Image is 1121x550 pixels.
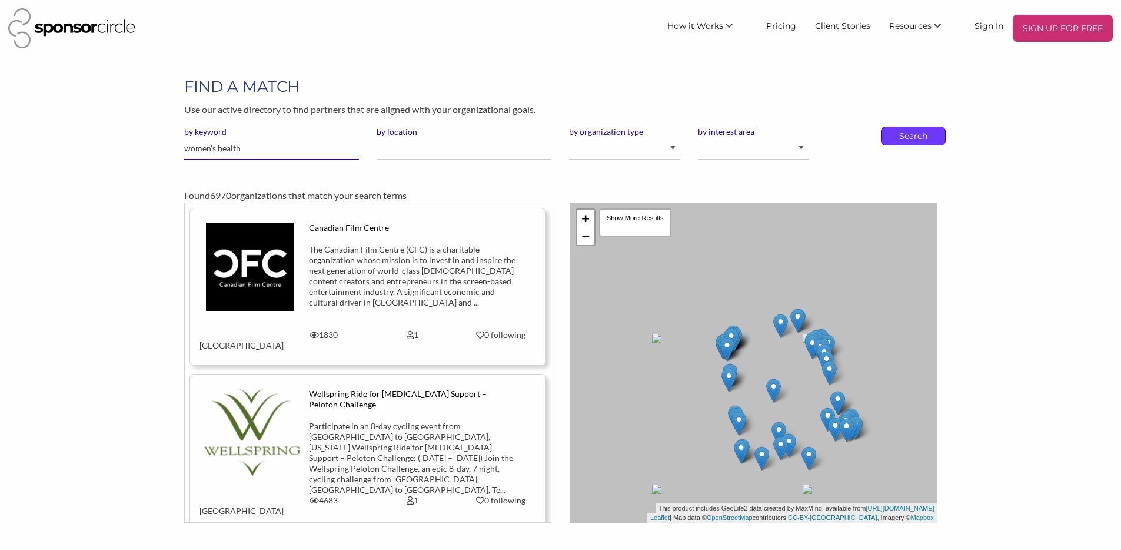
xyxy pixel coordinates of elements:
[577,210,594,227] a: Zoom in
[658,15,757,42] li: How it Works
[184,127,359,137] label: by keyword
[656,503,937,513] div: This product includes GeoLite2 data created by MaxMind, available from
[191,330,280,351] div: [GEOGRAPHIC_DATA]
[309,223,515,233] div: Canadian Film Centre
[667,21,723,31] span: How it Works
[184,76,936,97] h1: FIND A MATCH
[280,495,368,506] div: 4683
[1017,19,1108,37] p: SIGN UP FOR FREE
[309,421,515,495] div: Participate in an 8-day cycling event from [GEOGRAPHIC_DATA] to [GEOGRAPHIC_DATA], [US_STATE] Wel...
[569,127,680,137] label: by organization type
[368,495,457,506] div: 1
[184,188,936,203] div: Found organizations that match your search terms
[199,389,536,516] a: Wellspring Ride for [MEDICAL_DATA] Support – Peloton Challenge Participate in an 8-day cycling ev...
[894,127,933,145] button: Search
[199,389,300,476] img: wgkeavk01u56rftp6wvv
[757,15,806,36] a: Pricing
[965,15,1013,36] a: Sign In
[309,389,515,410] div: Wellspring Ride for [MEDICAL_DATA] Support – Peloton Challenge
[377,127,551,137] label: by location
[647,513,937,523] div: | Map data © contributors, , Imagery ©
[210,190,231,201] span: 6970
[889,21,932,31] span: Resources
[465,330,537,340] div: 0 following
[309,244,515,308] div: The Canadian Film Centre (CFC) is a charitable organization whose mission is to invest in and ins...
[280,330,368,340] div: 1830
[184,102,936,117] p: Use our active directory to find partners that are aligned with your organizational goals.
[866,505,934,512] a: [URL][DOMAIN_NAME]
[577,227,594,245] a: Zoom out
[465,495,537,506] div: 0 following
[191,495,280,516] div: [GEOGRAPHIC_DATA]
[698,127,809,137] label: by interest area
[184,137,359,160] input: Please enter one or more keywords
[8,8,135,48] img: Sponsor Circle Logo
[806,15,880,36] a: Client Stories
[707,514,753,521] a: OpenStreetMap
[599,208,671,237] div: Show More Results
[650,514,670,521] a: Leaflet
[368,330,457,340] div: 1
[788,514,877,521] a: CC-BY-[GEOGRAPHIC_DATA]
[911,514,934,521] a: Mapbox
[199,223,536,351] a: Canadian Film Centre The Canadian Film Centre (CFC) is a charitable organization whose mission is...
[206,223,294,311] img: tys7ftntgowgismeyatu
[880,15,965,42] li: Resources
